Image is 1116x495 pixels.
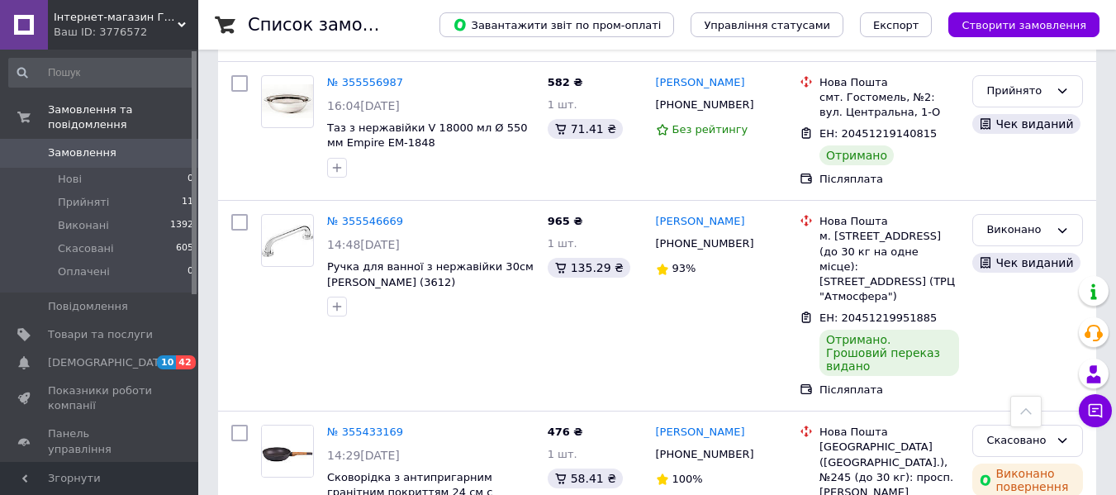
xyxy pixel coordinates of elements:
span: 476 ₴ [548,426,583,438]
div: Ваш ID: 3776572 [54,25,198,40]
span: 0 [188,264,193,279]
button: Управління статусами [691,12,843,37]
div: смт. Гостомель, №2: вул. Центральна, 1-О [819,90,959,120]
div: Виконано [986,221,1049,239]
span: Замовлення [48,145,116,160]
span: Повідомлення [48,299,128,314]
div: 58.41 ₴ [548,469,623,488]
span: 93% [672,262,696,274]
input: Пошук [8,58,195,88]
a: № 355546669 [327,215,403,227]
span: [DEMOGRAPHIC_DATA] [48,355,170,370]
a: [PERSON_NAME] [656,214,745,230]
span: 16:04[DATE] [327,99,400,112]
span: 100% [672,473,703,485]
span: Замовлення та повідомлення [48,102,198,132]
div: Скасовано [986,432,1049,450]
img: Фото товару [262,84,313,118]
span: Товари та послуги [48,327,153,342]
span: 1 шт. [548,98,577,111]
span: Виконані [58,218,109,233]
a: № 355433169 [327,426,403,438]
button: Завантажити звіт по пром-оплаті [439,12,674,37]
button: Чат з покупцем [1079,394,1112,427]
a: Таз з нержавійки V 18000 мл Ø 550 мм Empire EM-1848 [327,121,528,150]
img: Фото товару [262,426,313,477]
div: 135.29 ₴ [548,258,630,278]
span: Експорт [873,19,919,31]
div: Нова Пошта [819,214,959,229]
span: Оплачені [58,264,110,279]
a: [PERSON_NAME] [656,425,745,440]
div: Отримано [819,145,894,165]
a: Створити замовлення [932,18,1099,31]
a: Ручка для ванної з нержавійки 30см [PERSON_NAME] (3612) [327,260,534,288]
div: [PHONE_NUMBER] [653,444,757,465]
span: Інтернет-магазин Господиня [54,10,178,25]
span: Панель управління [48,426,153,456]
div: м. [STREET_ADDRESS] (до 30 кг на одне місце): [STREET_ADDRESS] (ТРЦ "Атмосфера") [819,229,959,304]
span: Управління статусами [704,19,830,31]
span: ЕН: 20451219140815 [819,127,937,140]
div: Прийнято [986,83,1049,100]
span: 1 шт. [548,448,577,460]
h1: Список замовлень [248,15,416,35]
span: Скасовані [58,241,114,256]
span: Завантажити звіт по пром-оплаті [453,17,661,32]
div: Отримано. Грошовий переказ видано [819,330,959,376]
div: [PHONE_NUMBER] [653,233,757,255]
a: № 355556987 [327,76,403,88]
span: 582 ₴ [548,76,583,88]
button: Створити замовлення [948,12,1099,37]
div: Післяплата [819,172,959,187]
span: 1392 [170,218,193,233]
span: 0 [188,172,193,187]
span: ЕН: 20451219951885 [819,312,937,324]
a: Фото товару [261,425,314,478]
span: 14:29[DATE] [327,449,400,462]
div: Післяплата [819,383,959,397]
span: Прийняті [58,195,109,210]
div: [PHONE_NUMBER] [653,94,757,116]
div: Нова Пошта [819,75,959,90]
span: Створити замовлення [962,19,1086,31]
span: 605 [176,241,193,256]
span: 1 шт. [548,237,577,250]
span: 11 [182,195,193,210]
div: Чек виданий [972,253,1080,273]
span: Показники роботи компанії [48,383,153,413]
span: 42 [176,355,195,369]
a: Фото товару [261,75,314,128]
button: Експорт [860,12,933,37]
div: Чек виданий [972,114,1080,134]
img: Фото товару [262,225,313,257]
span: Нові [58,172,82,187]
a: [PERSON_NAME] [656,75,745,91]
span: 965 ₴ [548,215,583,227]
div: 71.41 ₴ [548,119,623,139]
a: Фото товару [261,214,314,267]
span: Без рейтингу [672,123,748,136]
span: 14:48[DATE] [327,238,400,251]
div: Нова Пошта [819,425,959,440]
span: 10 [157,355,176,369]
